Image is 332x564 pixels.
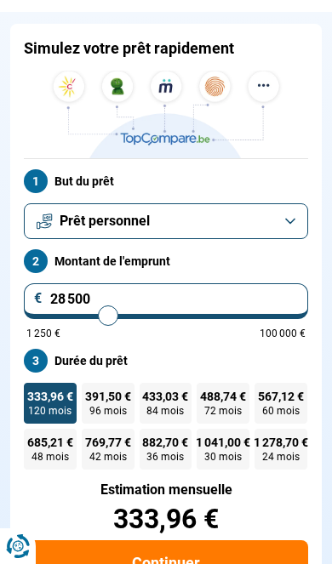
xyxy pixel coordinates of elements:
span: 488,74 € [200,390,246,402]
span: 433,03 € [142,390,188,402]
span: 60 mois [262,406,300,416]
span: 685,21 € [27,436,73,448]
span: 24 mois [262,452,300,462]
span: Prêt personnel [60,212,150,231]
label: But du prêt [24,169,308,193]
h1: Simulez votre prêt rapidement [24,39,234,58]
label: Montant de l'emprunt [24,249,308,273]
span: 769,77 € [85,436,131,448]
span: 48 mois [31,452,69,462]
div: Estimation mensuelle [24,483,308,497]
span: 1 278,70 € [254,436,308,448]
span: 36 mois [146,452,184,462]
span: 84 mois [146,406,184,416]
span: 100 000 € [260,328,306,339]
div: 333,96 € [24,505,308,533]
span: 567,12 € [258,390,304,402]
span: € [34,292,43,305]
span: 1 041,00 € [196,436,250,448]
span: 72 mois [204,406,242,416]
label: Durée du prêt [24,349,308,373]
button: Prêt personnel [24,203,308,239]
img: TopCompare.be [47,71,285,158]
span: 42 mois [89,452,127,462]
span: 30 mois [204,452,242,462]
span: 333,96 € [27,390,73,402]
span: 882,70 € [142,436,188,448]
span: 120 mois [28,406,72,416]
span: 391,50 € [85,390,131,402]
span: 96 mois [89,406,127,416]
span: 1 250 € [26,328,60,339]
